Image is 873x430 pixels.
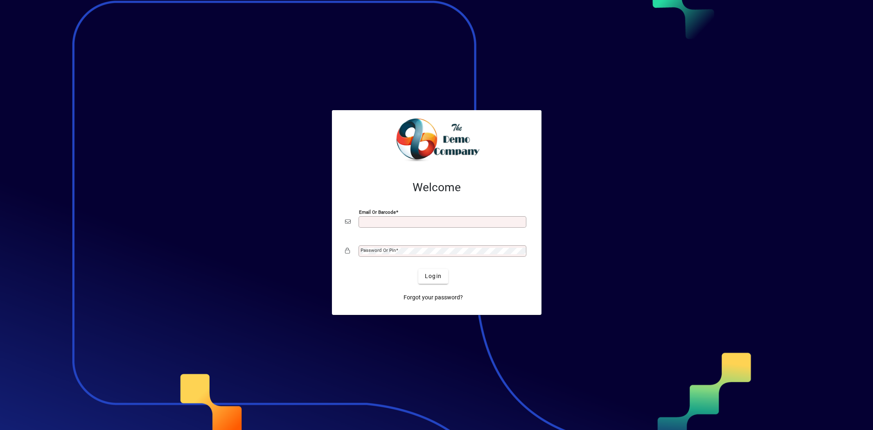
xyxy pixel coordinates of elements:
h2: Welcome [345,181,528,195]
a: Forgot your password? [400,290,466,305]
button: Login [418,269,448,284]
mat-label: Password or Pin [361,247,396,253]
mat-label: Email or Barcode [359,209,396,215]
span: Login [425,272,442,281]
span: Forgot your password? [404,293,463,302]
